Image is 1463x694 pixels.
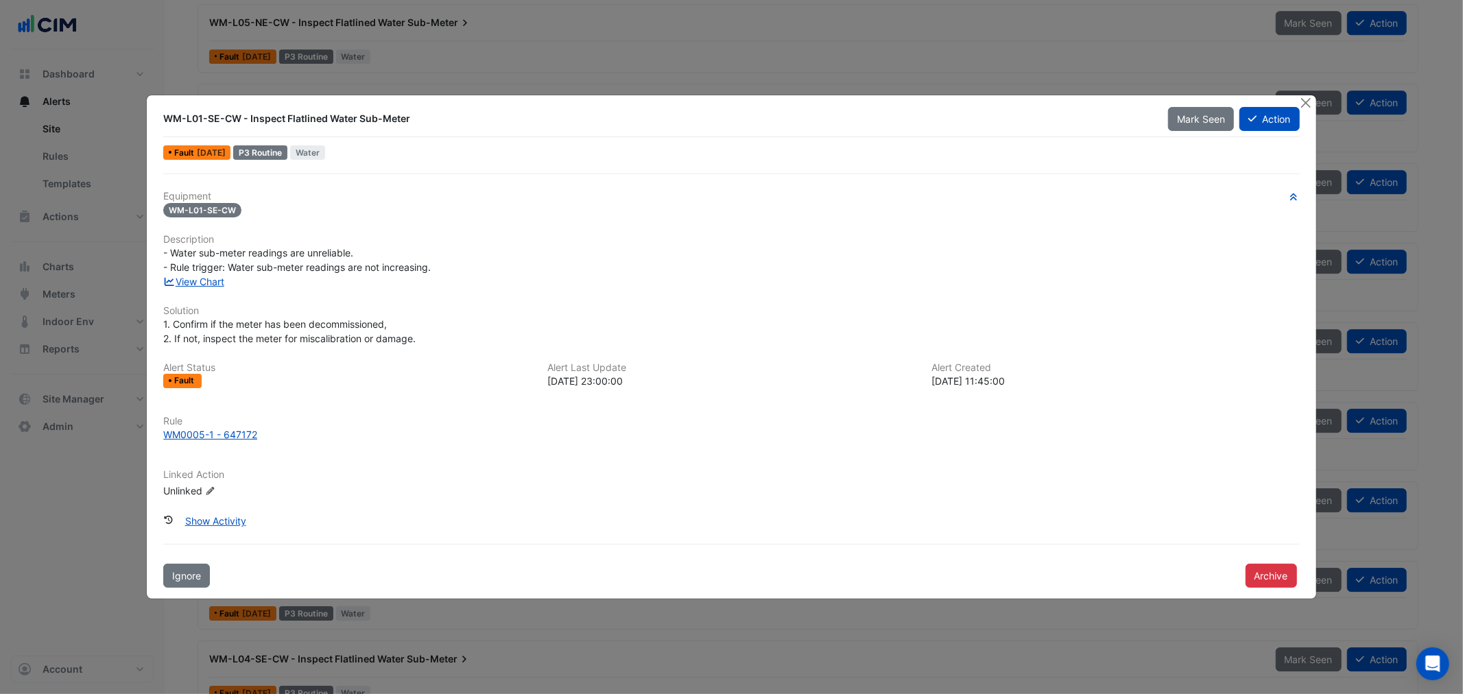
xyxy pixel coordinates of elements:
[233,145,287,160] div: P3 Routine
[163,247,431,273] span: - Water sub-meter readings are unreliable. - Rule trigger: Water sub-meter readings are not incre...
[205,486,215,496] fa-icon: Edit Linked Action
[163,234,1299,246] h6: Description
[163,276,224,287] a: View Chart
[163,362,531,374] h6: Alert Status
[1239,107,1299,131] button: Action
[1177,113,1225,125] span: Mark Seen
[290,145,325,160] span: Water
[163,564,210,588] button: Ignore
[163,427,1299,442] a: WM0005-1 - 647172
[1299,95,1313,110] button: Close
[1168,107,1234,131] button: Mark Seen
[163,203,241,217] span: WM-L01-SE-CW
[163,427,257,442] div: WM0005-1 - 647172
[176,509,255,533] button: Show Activity
[174,149,197,157] span: Fault
[163,416,1299,427] h6: Rule
[163,318,416,344] span: 1. Confirm if the meter has been decommissioned, 2. If not, inspect the meter for miscalibration ...
[163,305,1299,317] h6: Solution
[932,374,1300,388] div: [DATE] 11:45:00
[547,374,915,388] div: [DATE] 23:00:00
[547,362,915,374] h6: Alert Last Update
[1416,647,1449,680] div: Open Intercom Messenger
[163,191,1299,202] h6: Equipment
[163,483,328,497] div: Unlinked
[174,376,197,385] span: Fault
[197,147,226,158] span: Wed 31-Jul-2024 23:00 AEST
[163,469,1299,481] h6: Linked Action
[172,570,201,582] span: Ignore
[163,112,1152,125] div: WM-L01-SE-CW - Inspect Flatlined Water Sub-Meter
[1246,564,1297,588] button: Archive
[932,362,1300,374] h6: Alert Created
